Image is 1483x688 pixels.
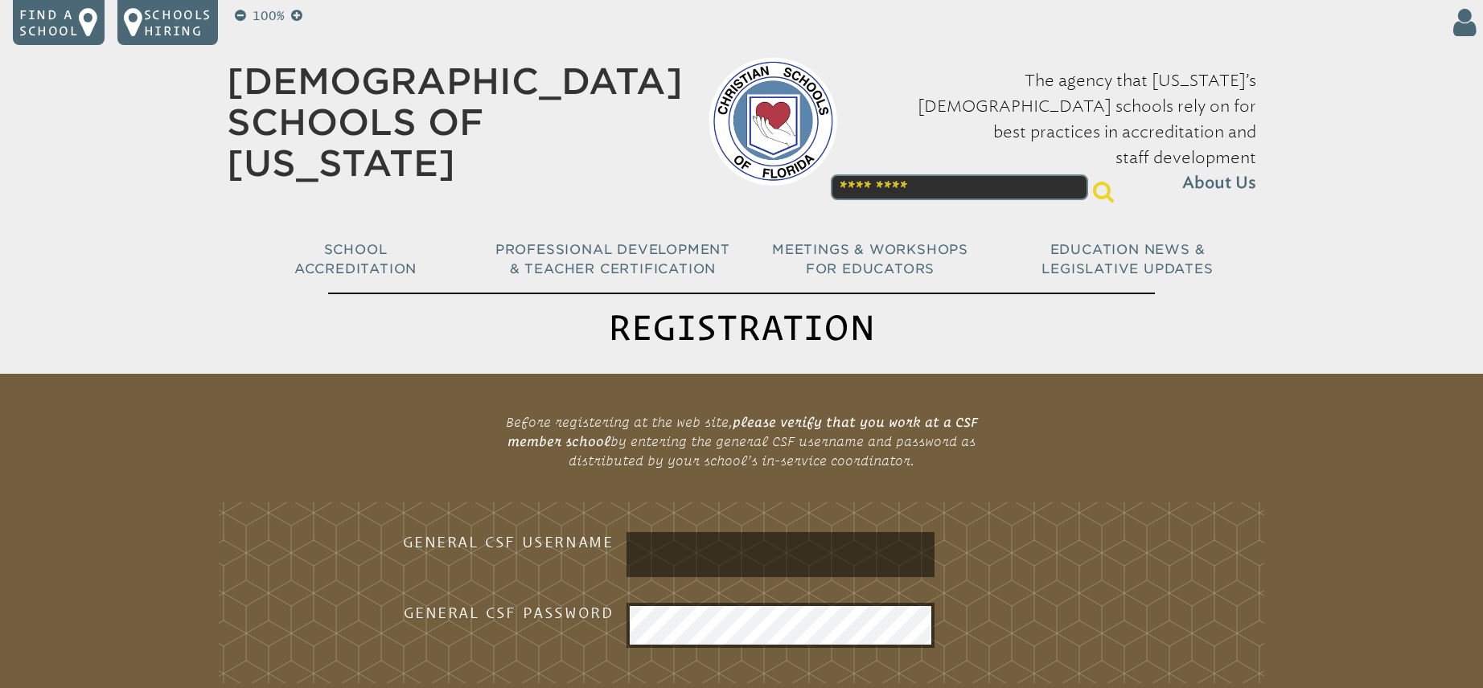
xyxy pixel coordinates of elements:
[507,415,978,448] b: please verify that you work at a CSF member school
[227,60,683,184] a: [DEMOGRAPHIC_DATA] Schools of [US_STATE]
[356,603,614,622] h3: General CSF Password
[495,242,730,276] span: Professional Development & Teacher Certification
[249,6,288,26] p: 100%
[19,6,79,39] p: Find a school
[144,6,212,39] p: Schools Hiring
[1041,242,1213,276] span: Education News & Legislative Updates
[356,532,614,551] h3: General CSF Username
[709,57,837,186] img: csf-logo-web-colors.png
[328,293,1155,361] h1: Registration
[863,68,1256,196] p: The agency that [US_STATE]’s [DEMOGRAPHIC_DATA] schools rely on for best practices in accreditati...
[1182,170,1256,196] span: About Us
[478,406,1005,477] p: Before registering at the web site, by entering the general CSF username and password as distribu...
[294,242,417,276] span: School Accreditation
[772,242,968,276] span: Meetings & Workshops for Educators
